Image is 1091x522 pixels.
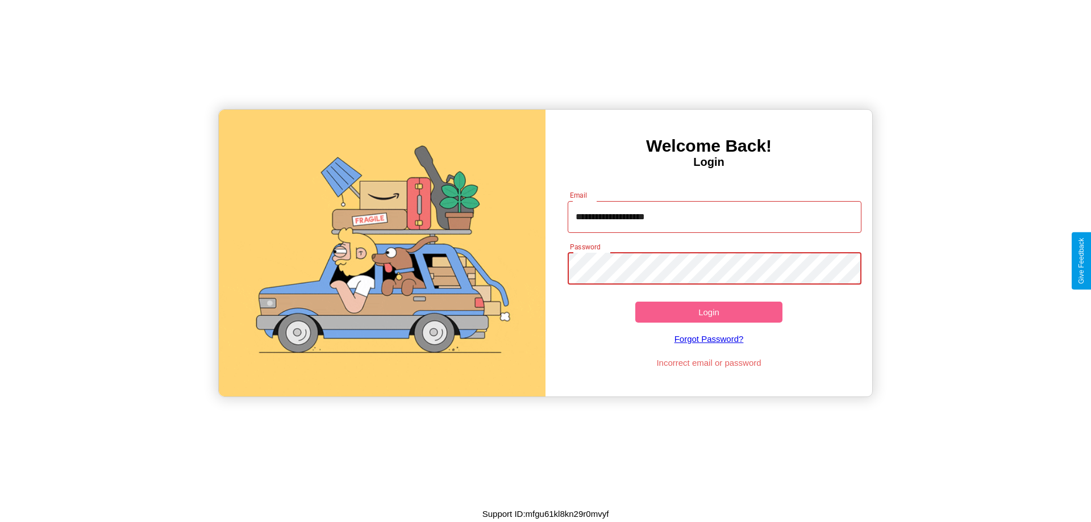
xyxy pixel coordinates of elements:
h4: Login [545,156,872,169]
p: Support ID: mfgu61kl8kn29r0mvyf [482,506,609,521]
label: Password [570,242,600,252]
button: Login [635,302,782,323]
a: Forgot Password? [562,323,856,355]
div: Give Feedback [1077,238,1085,284]
h3: Welcome Back! [545,136,872,156]
p: Incorrect email or password [562,355,856,370]
label: Email [570,190,588,200]
img: gif [219,110,545,396]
